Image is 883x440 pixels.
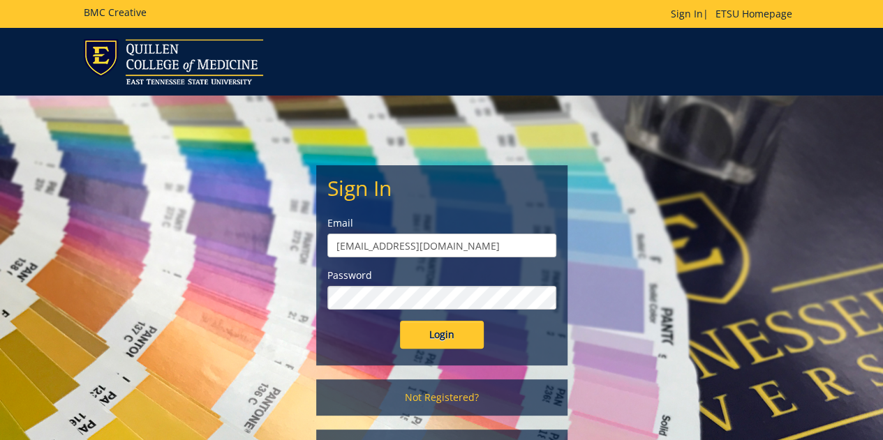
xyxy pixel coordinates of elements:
h5: BMC Creative [84,7,147,17]
p: | [671,7,799,21]
label: Email [327,216,556,230]
img: ETSU logo [84,39,263,84]
h2: Sign In [327,176,556,199]
a: ETSU Homepage [708,7,799,20]
a: Sign In [671,7,703,20]
label: Password [327,268,556,282]
a: Not Registered? [316,379,567,416]
input: Login [400,321,484,349]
